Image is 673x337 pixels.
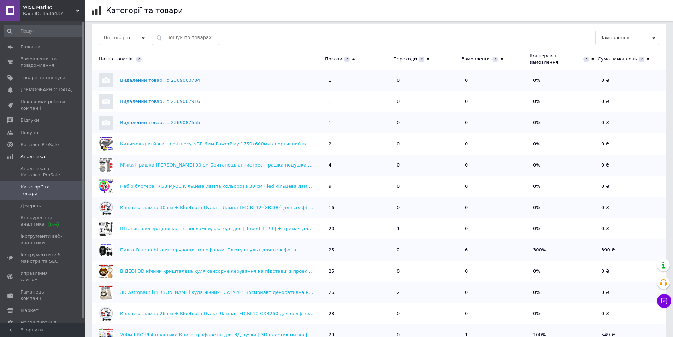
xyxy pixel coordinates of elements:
[120,141,413,146] a: Килимок для йоги та фітнесу NBR 6мм PowerPlay 1750х600мм спортивний каремат для гімнастики турист...
[99,222,113,236] img: Штатив блогера для кільцевої лампи, фото, відео | Tripod 3120 | + тримач для телефону 100 см WM
[598,70,666,91] td: 0 ₴
[325,282,393,303] td: 26
[92,56,321,62] div: Назва товарів
[325,261,393,282] td: 25
[530,155,598,176] td: 0%
[598,261,666,282] td: 0 ₴
[325,239,393,261] td: 25
[530,197,598,218] td: 0%
[598,133,666,155] td: 0 ₴
[99,179,113,193] img: Набір блогера: RGB MJ-30 Кільцева лампа кольорова 30 см | led кільцева лампа | Led Light для блог...
[20,184,65,197] span: Категорії та товари
[99,116,113,130] img: Видалений товар, id 2369087555
[106,6,183,15] h1: Категорії та товари
[595,31,659,45] span: Замовлення
[120,226,364,231] a: Штатив блогера для кільцевої лампи, фото, відео | Tripod 3120 | + тримач для телефону 100 см WM
[393,155,461,176] td: 0
[393,261,461,282] td: 0
[20,75,65,81] span: Товари та послуги
[120,205,372,210] a: Кільцева лампа 30 см + Bluetooth Пульт | Лампа LED RL12 (XB300) для селфі | Набір блогера USB 5V/2А
[461,155,530,176] td: 0
[99,137,113,151] img: Килимок для йоги та фітнесу NBR 6мм PowerPlay 1750х600мм спортивний каремат для гімнастики турист...
[461,112,530,133] td: 0
[4,25,83,37] input: Пошук
[530,112,598,133] td: 0%
[393,239,461,261] td: 2
[92,73,321,87] div: Видалений товар, id 2369060784
[461,218,530,239] td: 0
[325,303,393,324] td: 28
[99,158,113,172] img: М'яка іграшка Кіт Батон Сірко 90 см Британець антистрес іграшка подушка Сірий
[20,319,57,326] span: Налаштування
[166,31,215,45] input: Пошук по товарах
[325,70,393,91] td: 1
[461,197,530,218] td: 0
[120,247,296,252] a: Пульт Bluetooht для керування телефоном, Блютуз пульт для телефона
[393,176,461,197] td: 0
[20,117,39,123] span: Відгуки
[20,165,65,178] span: Аналітика в Каталозі ProSale
[461,133,530,155] td: 0
[99,94,113,109] img: Видалений товар, id 2369067916
[657,294,671,308] button: Чат з покупцем
[120,184,397,189] a: Набір блогера: RGB MJ-30 Кільцева лампа кольорова 30 см | led кільцева лампа | Led Light для блог...
[99,307,113,321] img: Кільцева лампа 26 см + Bluetooth Пульт Лампа LED RL10 СXB260 для селфі фото та відео Набір блогер...
[20,87,73,93] span: [DEMOGRAPHIC_DATA]
[92,116,321,130] div: Видалений товар, id 2369087555
[20,252,65,265] span: Інструменти веб-майстра та SEO
[530,261,598,282] td: 0%
[393,56,417,62] div: Переходи
[393,282,461,303] td: 2
[393,70,461,91] td: 0
[325,176,393,197] td: 9
[120,268,401,274] a: ВІДЕО! 3D нічник кришталева куля сенсорне керування на підставці з проекцією "SOLAR SYSTEM" 3 реж...
[20,289,65,302] span: Гаманець компанії
[530,218,598,239] td: 0%
[530,239,598,261] td: 300%
[461,261,530,282] td: 0
[393,112,461,133] td: 0
[461,91,530,112] td: 0
[20,215,65,227] span: Конкурентна аналітика
[393,218,461,239] td: 1
[530,176,598,197] td: 0%
[325,155,393,176] td: 4
[461,282,530,303] td: 0
[99,243,113,257] img: Пульт Bluetooht для керування телефоном, Блютуз пульт для телефона
[598,239,666,261] td: 390 ₴
[393,91,461,112] td: 0
[20,307,39,314] span: Маркет
[530,282,598,303] td: 0%
[461,239,530,261] td: 6
[530,91,598,112] td: 0%
[325,133,393,155] td: 2
[20,153,45,160] span: Аналітика
[20,44,40,50] span: Головна
[461,70,530,91] td: 0
[598,112,666,133] td: 0 ₴
[598,218,666,239] td: 0 ₴
[20,141,59,148] span: Каталог ProSale
[530,70,598,91] td: 0%
[99,201,113,215] img: Кільцева лампа 30 см + Bluetooth Пульт | Лампа LED RL12 (XB300) для селфі | Набір блогера USB 5V/2А
[598,303,666,324] td: 0 ₴
[23,4,76,11] span: WISE Market
[99,285,113,300] img: 3D Astronaut Кришталева куля нічник "САТУРН" Космонавт декоративна нічна лампа USB
[461,176,530,197] td: 0
[325,197,393,218] td: 16
[99,31,148,45] span: По товарах
[530,303,598,324] td: 0%
[325,56,342,62] div: Покази
[99,73,113,87] img: Видалений товар, id 2369060784
[20,233,65,246] span: Інструменти веб-аналітики
[325,91,393,112] td: 1
[530,53,582,65] div: Конверсія в замовлення
[393,197,461,218] td: 0
[461,303,530,324] td: 0
[99,264,113,278] img: ВІДЕО! 3D нічник кришталева куля сенсорне керування на підставці з проекцією "SOLAR SYSTEM" 3 реж...
[20,270,65,283] span: Управління сайтом
[598,91,666,112] td: 0 ₴
[598,282,666,303] td: 0 ₴
[325,112,393,133] td: 1
[120,290,346,295] a: 3D Astronaut [PERSON_NAME] куля нічник "САТУРН" Космонавт декоративна нічна лампа USB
